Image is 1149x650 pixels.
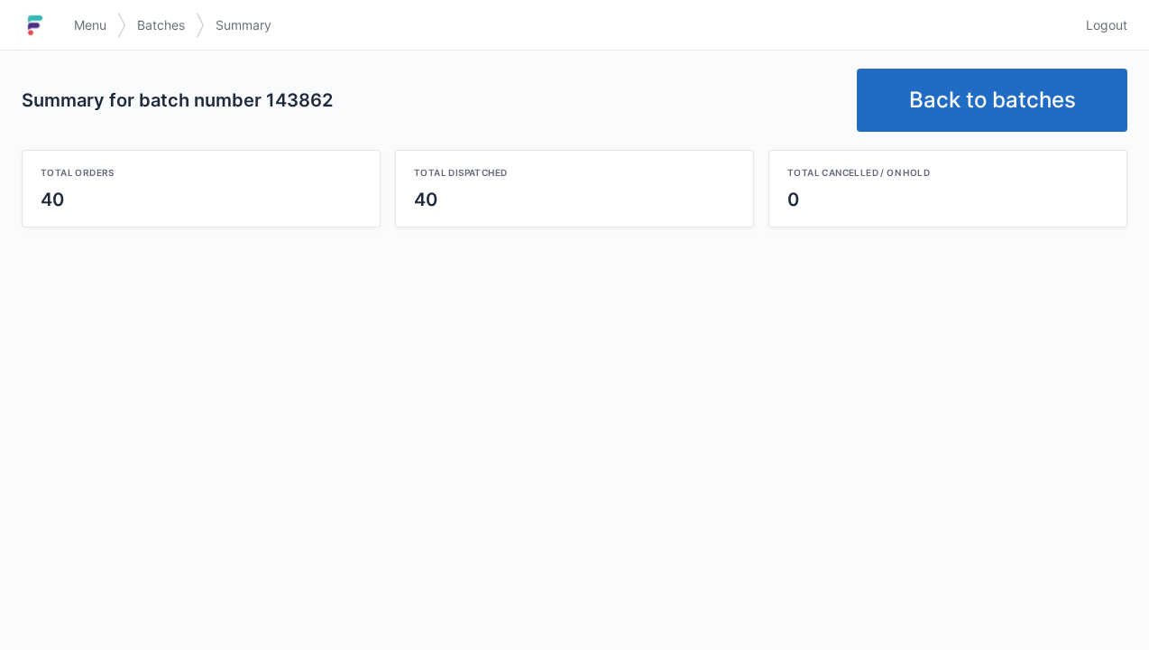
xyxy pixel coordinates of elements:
img: svg> [196,4,205,47]
img: logo-small.jpg [22,11,49,40]
div: 40 [41,187,362,212]
span: Summary [216,16,271,34]
div: Total orders [41,165,362,180]
a: Summary [205,9,282,42]
div: Total dispatched [414,165,735,180]
h2: Summary for batch number 143862 [22,88,842,113]
div: 0 [787,187,1108,212]
a: Batches [126,9,196,42]
span: Logout [1086,16,1127,34]
img: svg> [117,4,126,47]
a: Back to batches [857,69,1127,132]
a: Logout [1075,9,1127,42]
div: 40 [414,187,735,212]
span: Menu [74,16,106,34]
span: Batches [137,16,185,34]
a: Menu [63,9,117,42]
div: Total cancelled / on hold [787,165,1108,180]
